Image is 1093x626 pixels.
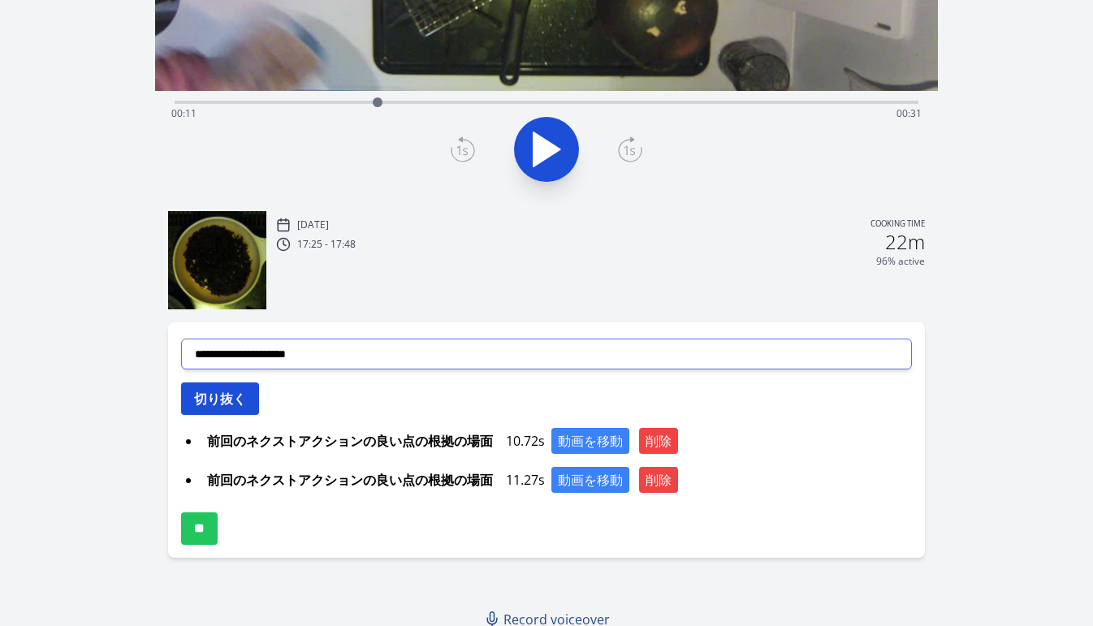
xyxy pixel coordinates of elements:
button: 動画を移動 [551,428,629,454]
button: 削除 [639,428,678,454]
div: 10.72s [201,428,912,454]
span: 前回のネクストアクションの良い点の根拠の場面 [201,467,499,493]
p: Cooking time [871,218,925,232]
button: 動画を移動 [551,467,629,493]
img: 250825082604_thumb.jpeg [168,211,266,309]
span: 00:11 [171,106,197,120]
span: 前回のネクストアクションの良い点の根拠の場面 [201,428,499,454]
div: 11.27s [201,467,912,493]
button: 削除 [639,467,678,493]
h2: 22m [885,232,925,252]
button: 切り抜く [181,382,259,415]
p: 96% active [876,255,925,268]
p: 17:25 - 17:48 [297,238,356,251]
span: 00:31 [896,106,922,120]
p: [DATE] [297,218,329,231]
